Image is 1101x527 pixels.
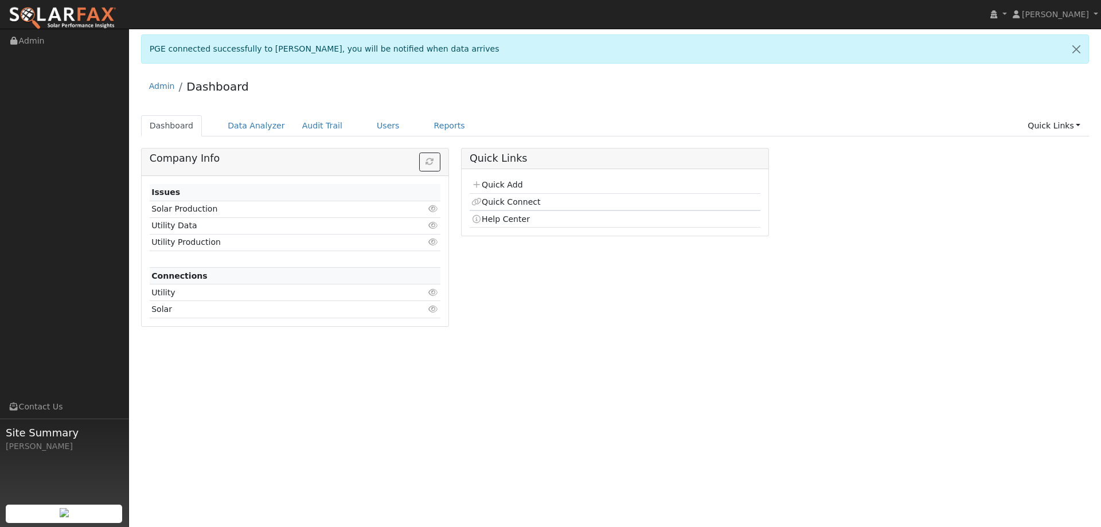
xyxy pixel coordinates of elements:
strong: Issues [151,188,180,197]
span: [PERSON_NAME] [1022,10,1089,19]
a: Dashboard [186,80,249,93]
a: Users [368,115,408,136]
span: Site Summary [6,425,123,440]
i: Click to view [428,305,439,313]
img: retrieve [60,508,69,517]
a: Quick Add [471,180,522,189]
td: Utility Data [150,217,393,234]
strong: Connections [151,271,208,280]
h5: Quick Links [470,153,760,165]
a: Close [1064,35,1088,63]
div: PGE connected successfully to [PERSON_NAME], you will be notified when data arrives [141,34,1090,64]
td: Solar Production [150,201,393,217]
a: Quick Connect [471,197,540,206]
a: Help Center [471,214,530,224]
div: [PERSON_NAME] [6,440,123,452]
a: Data Analyzer [219,115,294,136]
a: Audit Trail [294,115,351,136]
img: SolarFax [9,6,116,30]
a: Quick Links [1019,115,1089,136]
td: Utility Production [150,234,393,251]
td: Utility [150,284,393,301]
td: Solar [150,301,393,318]
i: Click to view [428,221,439,229]
i: Click to view [428,205,439,213]
a: Dashboard [141,115,202,136]
a: Reports [425,115,474,136]
i: Click to view [428,238,439,246]
i: Click to view [428,288,439,296]
a: Admin [149,81,175,91]
h5: Company Info [150,153,440,165]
